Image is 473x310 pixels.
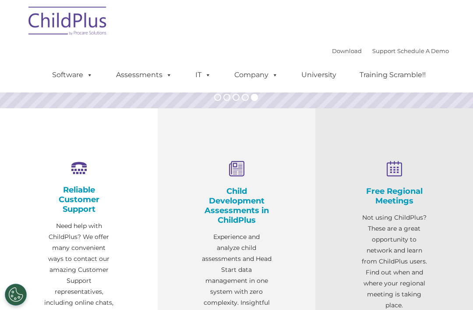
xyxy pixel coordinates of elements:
[397,47,449,54] a: Schedule A Demo
[187,66,220,84] a: IT
[43,66,102,84] a: Software
[351,66,434,84] a: Training Scramble!!
[44,185,114,214] h4: Reliable Customer Support
[372,47,395,54] a: Support
[359,186,429,206] h4: Free Regional Meetings
[107,66,181,84] a: Assessments
[332,47,449,54] font: |
[293,66,345,84] a: University
[226,66,287,84] a: Company
[24,0,112,44] img: ChildPlus by Procare Solutions
[201,186,272,225] h4: Child Development Assessments in ChildPlus
[332,47,362,54] a: Download
[5,284,27,306] button: Cookies Settings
